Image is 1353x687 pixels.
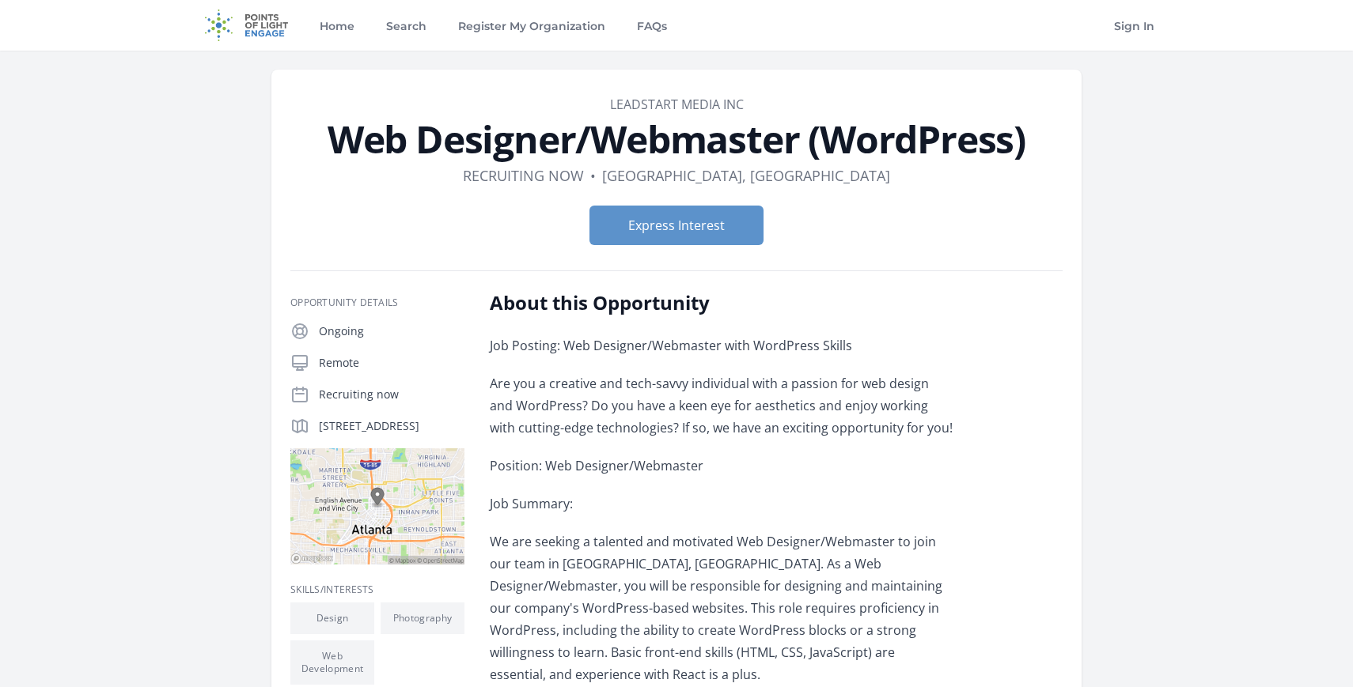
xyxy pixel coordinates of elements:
a: LEADSTART MEDIA INC [610,96,744,113]
p: Job Summary: [490,493,953,515]
p: Are you a creative and tech-savvy individual with a passion for web design and WordPress? Do you ... [490,372,953,439]
p: Position: Web Designer/Webmaster [490,455,953,477]
p: We are seeking a talented and motivated Web Designer/Webmaster to join our team in [GEOGRAPHIC_DA... [490,530,953,685]
h3: Skills/Interests [290,583,464,596]
dd: Recruiting now [463,164,584,187]
h1: Web Designer/Webmaster (WordPress) [290,120,1063,158]
p: Ongoing [319,323,464,339]
p: Remote [319,355,464,371]
h3: Opportunity Details [290,296,464,309]
p: [STREET_ADDRESS] [319,418,464,434]
li: Design [290,602,374,634]
img: Map [290,448,464,564]
button: Express Interest [589,206,764,245]
div: • [590,164,596,187]
h2: About this Opportunity [490,290,953,315]
li: Photography [381,602,464,634]
dd: [GEOGRAPHIC_DATA], [GEOGRAPHIC_DATA] [602,164,890,187]
p: Job Posting: Web Designer/Webmaster with WordPress Skills [490,334,953,357]
li: Web Development [290,640,374,685]
p: Recruiting now [319,387,464,402]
